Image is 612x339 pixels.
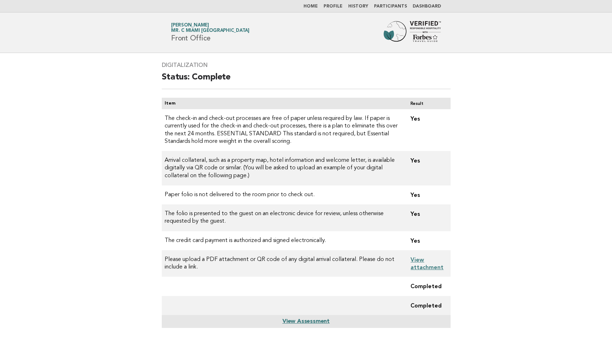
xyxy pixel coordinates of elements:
td: Yes [405,204,450,231]
td: The folio is presented to the guest on an electronic device for review, unless otherwise requeste... [162,204,405,231]
span: Mr. C Miami [GEOGRAPHIC_DATA] [171,29,249,33]
a: Dashboard [413,4,441,9]
td: Completed [405,296,450,315]
h2: Status: Complete [162,72,451,89]
a: Home [303,4,318,9]
th: Result [405,98,450,109]
td: Arrival collateral, such as a property map, hotel information and welcome letter, is available di... [162,151,405,185]
td: Please upload a PDF attachment or QR code of any digital arrival collateral. Please do not includ... [162,250,405,277]
a: Profile [324,4,343,9]
th: Item [162,98,405,109]
td: Yes [405,151,450,185]
a: View attachment [411,256,443,271]
td: Completed [405,277,450,296]
a: History [348,4,368,9]
td: Paper folio is not delivered to the room prior to check out. [162,185,405,204]
td: Yes [405,231,450,250]
a: View Assessment [282,319,330,324]
td: The credit card payment is authorized and signed electronically. [162,231,405,250]
td: The check-in and check-out processes are free of paper unless required by law. If paper is curren... [162,109,405,151]
td: Yes [405,185,450,204]
h3: Digitalization [162,62,451,69]
a: Participants [374,4,407,9]
h1: Front Office [171,23,249,42]
img: Forbes Travel Guide [384,21,441,44]
a: [PERSON_NAME]Mr. C Miami [GEOGRAPHIC_DATA] [171,23,249,33]
td: Yes [405,109,450,151]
